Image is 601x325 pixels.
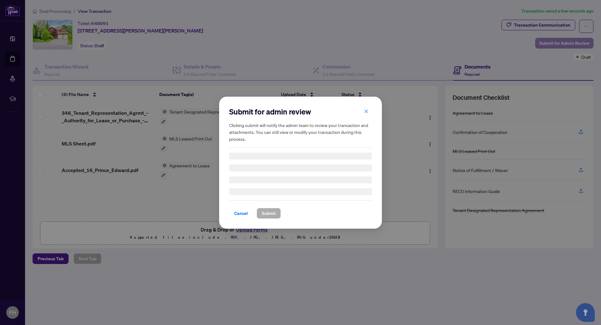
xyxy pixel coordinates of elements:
[234,208,248,218] span: Cancel
[257,208,281,219] button: Submit
[576,303,595,322] button: Open asap
[229,208,253,219] button: Cancel
[229,122,372,142] h5: Clicking submit will notify the admin team to review your transaction and attachments. You can st...
[364,109,368,113] span: close
[229,107,372,117] h2: Submit for admin review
